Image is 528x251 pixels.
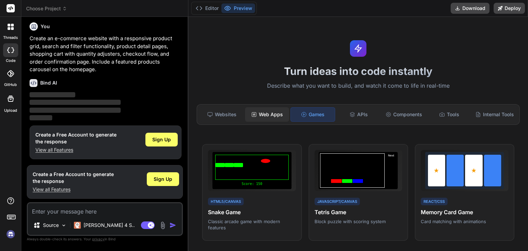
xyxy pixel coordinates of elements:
label: threads [3,35,18,41]
p: Card matching with animations [421,218,508,225]
div: Games [290,107,335,122]
p: Create an e-commerce website with a responsive product grid, search and filter functionality, pro... [30,35,181,74]
button: Deploy [494,3,525,14]
img: attachment [159,221,167,229]
label: code [6,58,15,64]
span: Sign Up [152,136,171,143]
p: Source [43,222,59,229]
label: GitHub [4,82,17,88]
div: HTML5/Canvas [208,198,244,206]
div: Internal Tools [473,107,517,122]
img: Claude 4 Sonnet [74,222,81,229]
span: ‌ [30,100,121,105]
img: icon [169,222,176,229]
span: Sign Up [154,176,172,183]
div: JavaScript/Canvas [315,198,360,206]
div: Next [386,153,396,188]
div: Score: 150 [215,181,289,186]
span: ‌ [30,115,52,120]
p: View all Features [35,146,117,153]
div: React/CSS [421,198,448,206]
img: signin [5,228,16,240]
h1: Create a Free Account to generate the response [35,131,117,145]
p: Block puzzle with scoring system [315,218,402,225]
h4: Tetris Game [315,208,402,216]
h1: Create a Free Account to generate the response [33,171,114,185]
h1: Turn ideas into code instantly [192,65,524,77]
img: Pick Models [61,222,67,228]
p: View all Features [33,186,114,193]
div: APIs [337,107,381,122]
div: Web Apps [245,107,289,122]
div: Tools [427,107,471,122]
span: privacy [92,237,104,241]
span: Choose Project [26,5,67,12]
p: Classic arcade game with modern features [208,218,296,231]
span: ‌ [30,108,121,113]
button: Download [451,3,489,14]
button: Preview [221,3,255,13]
h6: Bind AI [40,79,57,86]
h4: Memory Card Game [421,208,508,216]
p: Always double-check its answers. Your in Bind [27,236,183,242]
div: Components [382,107,426,122]
p: [PERSON_NAME] 4 S.. [84,222,135,229]
span: ‌ [30,92,75,97]
div: Websites [200,107,244,122]
h4: Snake Game [208,208,296,216]
h6: You [41,23,50,30]
button: Editor [193,3,221,13]
p: Describe what you want to build, and watch it come to life in real-time [192,81,524,90]
label: Upload [4,108,17,113]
